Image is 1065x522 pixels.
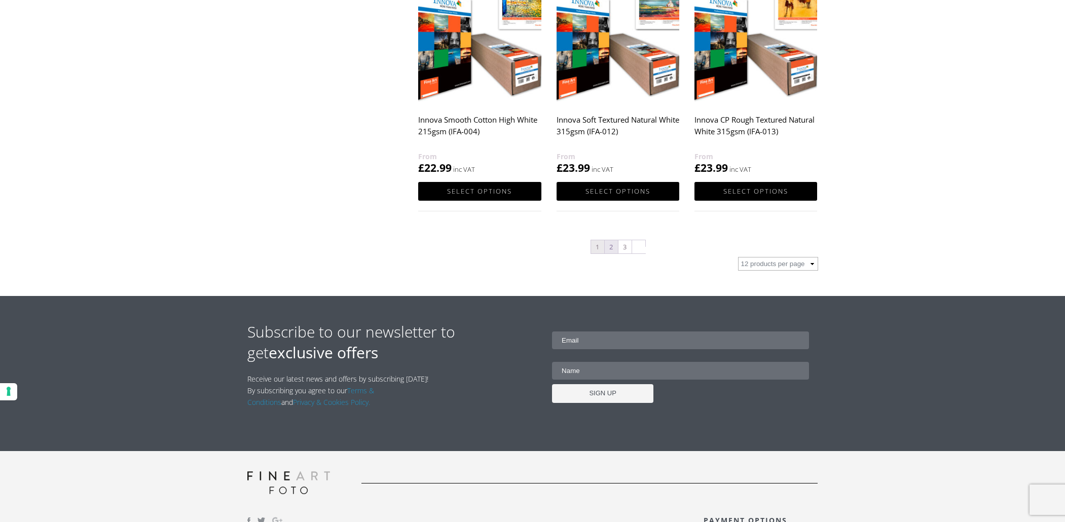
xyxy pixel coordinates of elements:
[552,362,809,380] input: Name
[247,373,434,408] p: Receive our latest news and offers by subscribing [DATE]! By subscribing you agree to our and
[418,239,818,257] nav: Product Pagination
[293,397,370,407] a: Privacy & Cookies Policy.
[591,240,604,253] span: Page 1
[269,342,378,363] strong: exclusive offers
[694,161,701,175] span: £
[552,384,653,403] input: SIGN UP
[694,110,817,151] h2: Innova CP Rough Textured Natural White 315gsm (IFA-013)
[694,161,728,175] bdi: 23.99
[247,471,330,494] img: logo-grey.svg
[418,161,452,175] bdi: 22.99
[605,240,618,253] a: Page 2
[552,331,809,349] input: Email
[557,110,679,151] h2: Innova Soft Textured Natural White 315gsm (IFA-012)
[418,110,541,151] h2: Innova Smooth Cotton High White 215gsm (IFA-004)
[247,321,533,363] h2: Subscribe to our newsletter to get
[557,161,563,175] span: £
[557,161,590,175] bdi: 23.99
[418,161,424,175] span: £
[618,240,632,253] a: Page 3
[557,182,679,201] a: Select options for “Innova Soft Textured Natural White 315gsm (IFA-012)”
[694,182,817,201] a: Select options for “Innova CP Rough Textured Natural White 315gsm (IFA-013)”
[418,182,541,201] a: Select options for “Innova Smooth Cotton High White 215gsm (IFA-004)”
